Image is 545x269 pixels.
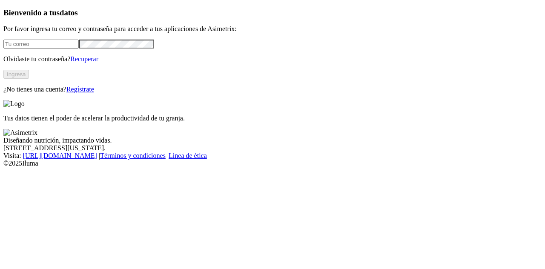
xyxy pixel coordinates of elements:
a: Términos y condiciones [100,152,166,159]
p: Tus datos tienen el poder de acelerar la productividad de tu granja. [3,114,542,122]
a: Línea de ética [169,152,207,159]
p: ¿No tienes una cuenta? [3,86,542,93]
div: © 2025 Iluma [3,160,542,167]
h3: Bienvenido a tus [3,8,542,17]
img: Logo [3,100,25,108]
img: Asimetrix [3,129,37,137]
a: Recuperar [70,55,98,63]
button: Ingresa [3,70,29,79]
div: Diseñando nutrición, impactando vidas. [3,137,542,144]
a: Regístrate [66,86,94,93]
div: [STREET_ADDRESS][US_STATE]. [3,144,542,152]
p: Por favor ingresa tu correo y contraseña para acceder a tus aplicaciones de Asimetrix: [3,25,542,33]
p: Olvidaste tu contraseña? [3,55,542,63]
span: datos [60,8,78,17]
div: Visita : | | [3,152,542,160]
a: [URL][DOMAIN_NAME] [23,152,97,159]
input: Tu correo [3,40,79,49]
